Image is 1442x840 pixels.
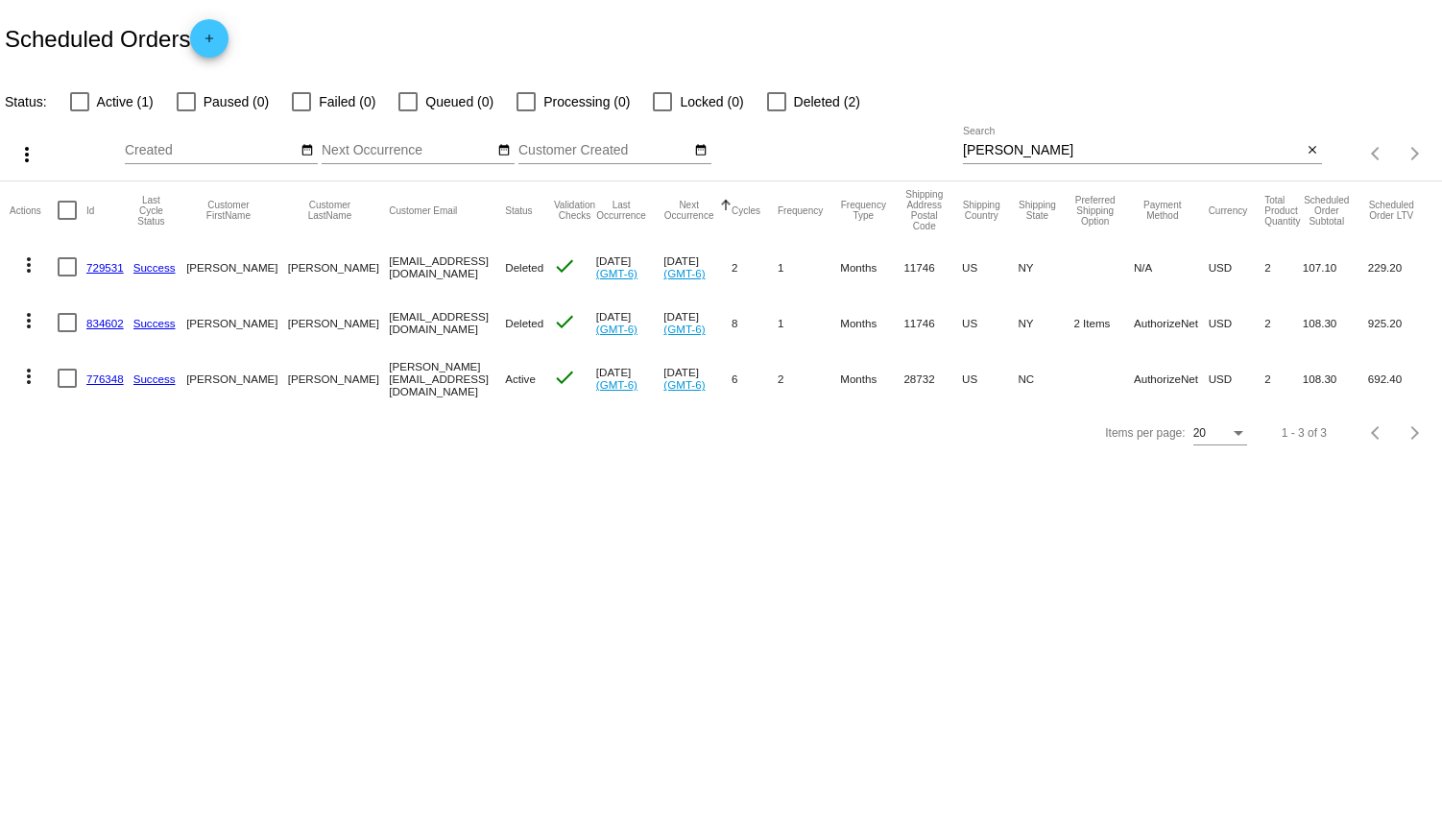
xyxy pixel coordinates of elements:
[680,90,743,113] span: Locked (0)
[794,90,860,113] span: Deleted (2)
[596,239,664,295] mat-cell: [DATE]
[300,143,314,158] mat-icon: date_range
[505,317,543,329] span: Deleted
[86,372,124,385] a: 776348
[1358,134,1396,173] button: Previous page
[1282,426,1327,440] div: 1 - 3 of 3
[903,239,962,295] mat-cell: 11746
[553,181,596,239] mat-header-cell: Validation Checks
[425,90,493,113] span: Queued (0)
[86,317,124,329] a: 834602
[962,295,1018,350] mat-cell: US
[288,350,390,406] mat-cell: [PERSON_NAME]
[1209,239,1265,295] mat-cell: USD
[732,239,778,295] mat-cell: 2
[553,310,576,333] mat-icon: check
[778,350,840,406] mat-cell: 2
[1306,143,1319,158] mat-icon: close
[694,143,708,158] mat-icon: date_range
[1193,427,1247,441] mat-select: Items per page:
[5,94,47,109] span: Status:
[1358,414,1396,452] button: Previous page
[903,295,962,350] mat-cell: 11746
[1073,295,1134,350] mat-cell: 2 Items
[1018,295,1073,350] mat-cell: NY
[1264,181,1303,239] mat-header-cell: Total Product Quantity
[732,350,778,406] mat-cell: 6
[596,267,637,279] a: (GMT-6)
[663,295,732,350] mat-cell: [DATE]
[663,323,705,335] a: (GMT-6)
[86,261,124,274] a: 729531
[288,295,390,350] mat-cell: [PERSON_NAME]
[97,90,154,113] span: Active (1)
[1303,195,1351,227] button: Change sorting for Subtotal
[962,239,1018,295] mat-cell: US
[840,200,886,221] button: Change sorting for FrequencyType
[596,378,637,391] a: (GMT-6)
[732,295,778,350] mat-cell: 8
[17,309,40,332] mat-icon: more_vert
[1018,239,1073,295] mat-cell: NY
[1368,295,1432,350] mat-cell: 925.20
[663,239,732,295] mat-cell: [DATE]
[389,350,505,406] mat-cell: [PERSON_NAME][EMAIL_ADDRESS][DOMAIN_NAME]
[186,350,288,406] mat-cell: [PERSON_NAME]
[1193,426,1206,440] span: 20
[17,365,40,388] mat-icon: more_vert
[389,239,505,295] mat-cell: [EMAIL_ADDRESS][DOMAIN_NAME]
[596,350,664,406] mat-cell: [DATE]
[1264,295,1303,350] mat-cell: 2
[1105,426,1185,440] div: Items per page:
[322,143,494,158] input: Next Occurrence
[319,90,375,113] span: Failed (0)
[1018,350,1073,406] mat-cell: NC
[596,200,647,221] button: Change sorting for LastOccurrenceUtc
[663,350,732,406] mat-cell: [DATE]
[518,143,691,158] input: Customer Created
[288,239,390,295] mat-cell: [PERSON_NAME]
[1073,195,1117,227] button: Change sorting for PreferredShippingOption
[389,295,505,350] mat-cell: [EMAIL_ADDRESS][DOMAIN_NAME]
[125,143,298,158] input: Created
[186,295,288,350] mat-cell: [PERSON_NAME]
[1303,295,1368,350] mat-cell: 108.30
[133,372,176,385] a: Success
[186,200,271,221] button: Change sorting for CustomerFirstName
[1209,295,1265,350] mat-cell: USD
[963,143,1302,158] input: Search
[133,317,176,329] a: Success
[204,90,269,113] span: Paused (0)
[1368,200,1415,221] button: Change sorting for LifetimeValue
[1134,200,1191,221] button: Change sorting for PaymentMethod.Type
[553,366,576,389] mat-icon: check
[903,350,962,406] mat-cell: 28732
[1303,350,1368,406] mat-cell: 108.30
[1264,239,1303,295] mat-cell: 2
[732,204,760,216] button: Change sorting for Cycles
[778,239,840,295] mat-cell: 1
[1303,239,1368,295] mat-cell: 107.10
[505,204,532,216] button: Change sorting for Status
[1209,204,1248,216] button: Change sorting for CurrencyIso
[497,143,511,158] mat-icon: date_range
[133,261,176,274] a: Success
[1368,350,1432,406] mat-cell: 692.40
[1209,350,1265,406] mat-cell: USD
[962,200,1000,221] button: Change sorting for ShippingCountry
[1264,350,1303,406] mat-cell: 2
[198,32,221,55] mat-icon: add
[17,253,40,276] mat-icon: more_vert
[133,195,169,227] button: Change sorting for LastProcessingCycleId
[389,204,457,216] button: Change sorting for CustomerEmail
[1396,414,1434,452] button: Next page
[15,143,38,166] mat-icon: more_vert
[186,239,288,295] mat-cell: [PERSON_NAME]
[663,267,705,279] a: (GMT-6)
[903,189,945,231] button: Change sorting for ShippingPostcode
[553,254,576,277] mat-icon: check
[663,378,705,391] a: (GMT-6)
[543,90,630,113] span: Processing (0)
[840,295,903,350] mat-cell: Months
[505,372,536,385] span: Active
